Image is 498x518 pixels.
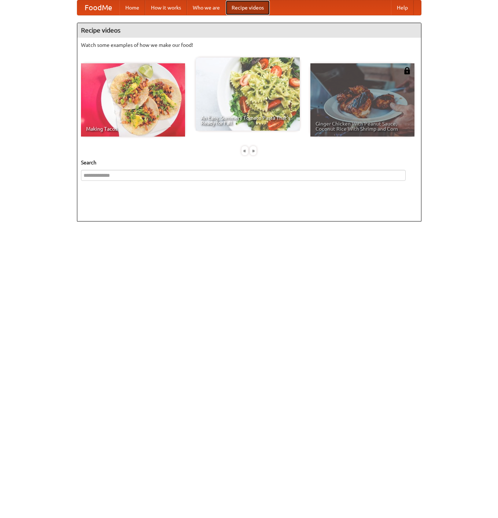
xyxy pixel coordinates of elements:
h5: Search [81,159,417,166]
a: Who we are [187,0,226,15]
a: How it works [145,0,187,15]
h4: Recipe videos [77,23,421,38]
span: An Easy, Summery Tomato Pasta That's Ready for Fall [201,115,295,126]
p: Watch some examples of how we make our food! [81,41,417,49]
span: Making Tacos [86,126,180,131]
a: Help [391,0,414,15]
a: Recipe videos [226,0,270,15]
a: Making Tacos [81,63,185,137]
img: 483408.png [403,67,411,74]
a: An Easy, Summery Tomato Pasta That's Ready for Fall [196,57,300,131]
a: Home [119,0,145,15]
div: « [241,146,248,155]
a: FoodMe [77,0,119,15]
div: » [250,146,257,155]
